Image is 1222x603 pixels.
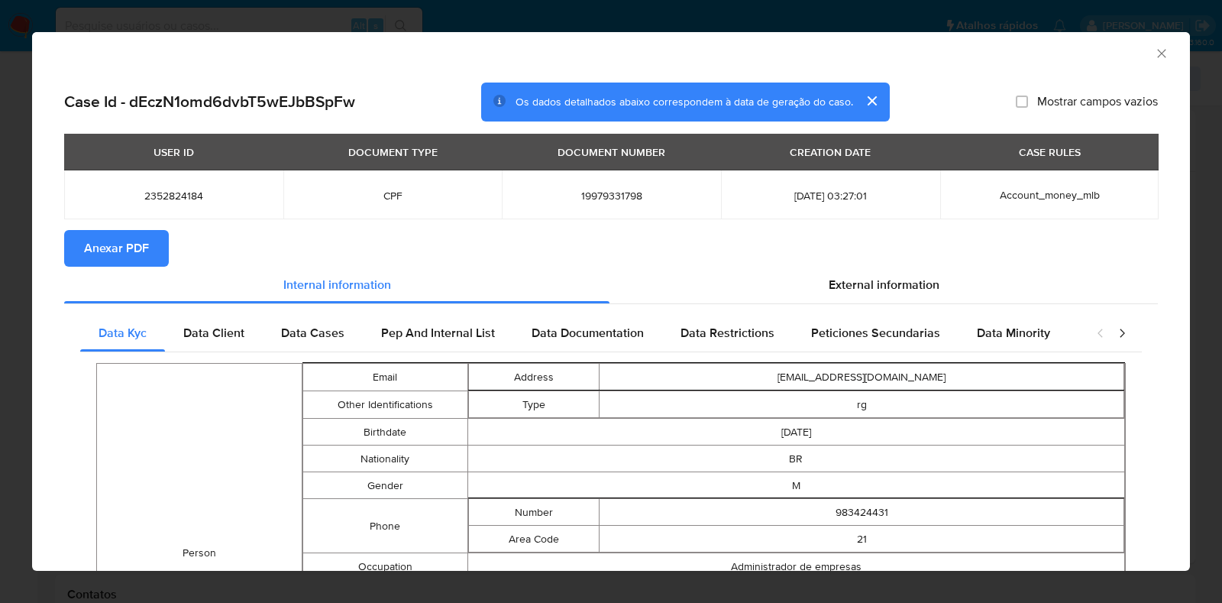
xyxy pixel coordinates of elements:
[64,230,169,267] button: Anexar PDF
[467,553,1125,580] td: Administrador de empresas
[80,315,1081,352] div: Detailed internal info
[829,276,939,293] span: External information
[467,472,1125,499] td: M
[520,189,703,203] span: 19979331798
[1037,94,1158,109] span: Mostrar campos vazios
[467,446,1125,472] td: BR
[516,94,853,109] span: Os dados detalhados abaixo correspondem à data de geração do caso.
[303,419,467,446] td: Birthdate
[600,499,1124,526] td: 983424431
[381,324,495,342] span: Pep And Internal List
[302,189,484,203] span: CPF
[468,499,600,526] td: Number
[64,92,355,112] h2: Case Id - dEczN1omd6dvbT5wEJbBSpFw
[84,232,149,265] span: Anexar PDF
[1000,187,1100,203] span: Account_money_mlb
[548,139,674,165] div: DOCUMENT NUMBER
[183,324,244,342] span: Data Client
[99,324,147,342] span: Data Kyc
[600,364,1124,391] td: [EMAIL_ADDRESS][DOMAIN_NAME]
[82,189,265,203] span: 2352824184
[600,391,1124,418] td: rg
[468,391,600,418] td: Type
[853,83,890,119] button: cerrar
[32,32,1190,571] div: closure-recommendation-modal
[303,553,467,580] td: Occupation
[303,391,467,419] td: Other Identifications
[283,276,391,293] span: Internal information
[303,499,467,553] td: Phone
[532,324,644,342] span: Data Documentation
[281,324,344,342] span: Data Cases
[467,419,1125,446] td: [DATE]
[144,139,203,165] div: USER ID
[681,324,774,342] span: Data Restrictions
[303,446,467,472] td: Nationality
[339,139,447,165] div: DOCUMENT TYPE
[977,324,1050,342] span: Data Minority
[600,526,1124,553] td: 21
[1154,46,1168,60] button: Fechar a janela
[1010,139,1090,165] div: CASE RULES
[811,324,940,342] span: Peticiones Secundarias
[781,139,880,165] div: CREATION DATE
[303,364,467,391] td: Email
[303,472,467,499] td: Gender
[739,189,922,203] span: [DATE] 03:27:01
[1016,96,1028,108] input: Mostrar campos vazios
[468,526,600,553] td: Area Code
[64,267,1158,303] div: Detailed info
[468,364,600,391] td: Address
